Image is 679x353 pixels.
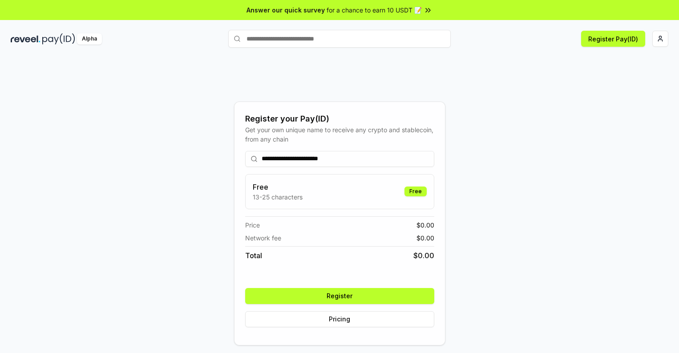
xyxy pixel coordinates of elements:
[245,125,434,144] div: Get your own unique name to receive any crypto and stablecoin, from any chain
[247,5,325,15] span: Answer our quick survey
[77,33,102,45] div: Alpha
[11,33,40,45] img: reveel_dark
[327,5,422,15] span: for a chance to earn 10 USDT 📝
[245,113,434,125] div: Register your Pay(ID)
[245,288,434,304] button: Register
[581,31,645,47] button: Register Pay(ID)
[42,33,75,45] img: pay_id
[245,250,262,261] span: Total
[245,220,260,230] span: Price
[245,233,281,243] span: Network fee
[245,311,434,327] button: Pricing
[416,233,434,243] span: $ 0.00
[253,192,303,202] p: 13-25 characters
[413,250,434,261] span: $ 0.00
[253,182,303,192] h3: Free
[404,187,427,196] div: Free
[416,220,434,230] span: $ 0.00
